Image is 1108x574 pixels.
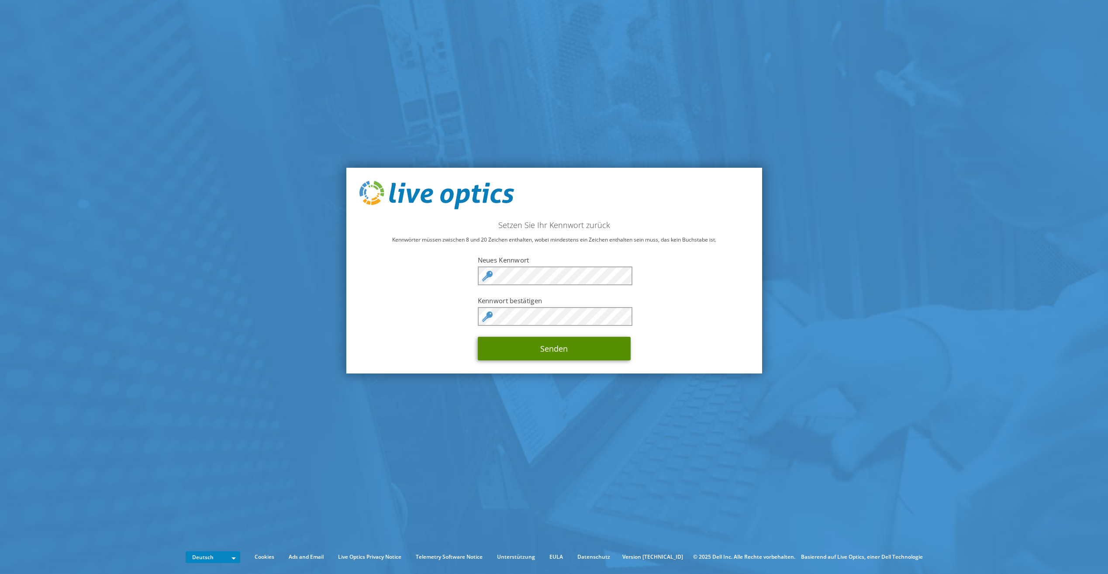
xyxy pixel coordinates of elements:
h2: Setzen Sie Ihr Kennwort zurück [359,220,749,230]
a: EULA [543,552,570,562]
p: Kennwörter müssen zwischen 8 und 20 Zeichen enthalten, wobei mindestens ein Zeichen enthalten sei... [359,235,749,245]
img: live_optics_svg.svg [359,181,514,210]
li: Version [TECHNICAL_ID] [618,552,687,562]
button: Senden [478,337,631,360]
a: Live Optics Privacy Notice [331,552,408,562]
a: Telemetry Software Notice [409,552,489,562]
li: © 2025 Dell Inc. Alle Rechte vorbehalten. [689,552,800,562]
a: Unterstützung [490,552,542,562]
a: Ads and Email [282,552,330,562]
a: Datenschutz [571,552,617,562]
a: Cookies [248,552,281,562]
li: Basierend auf Live Optics, einer Dell Technologie [801,552,923,562]
label: Kennwort bestätigen [478,296,631,305]
label: Neues Kennwort [478,256,631,264]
